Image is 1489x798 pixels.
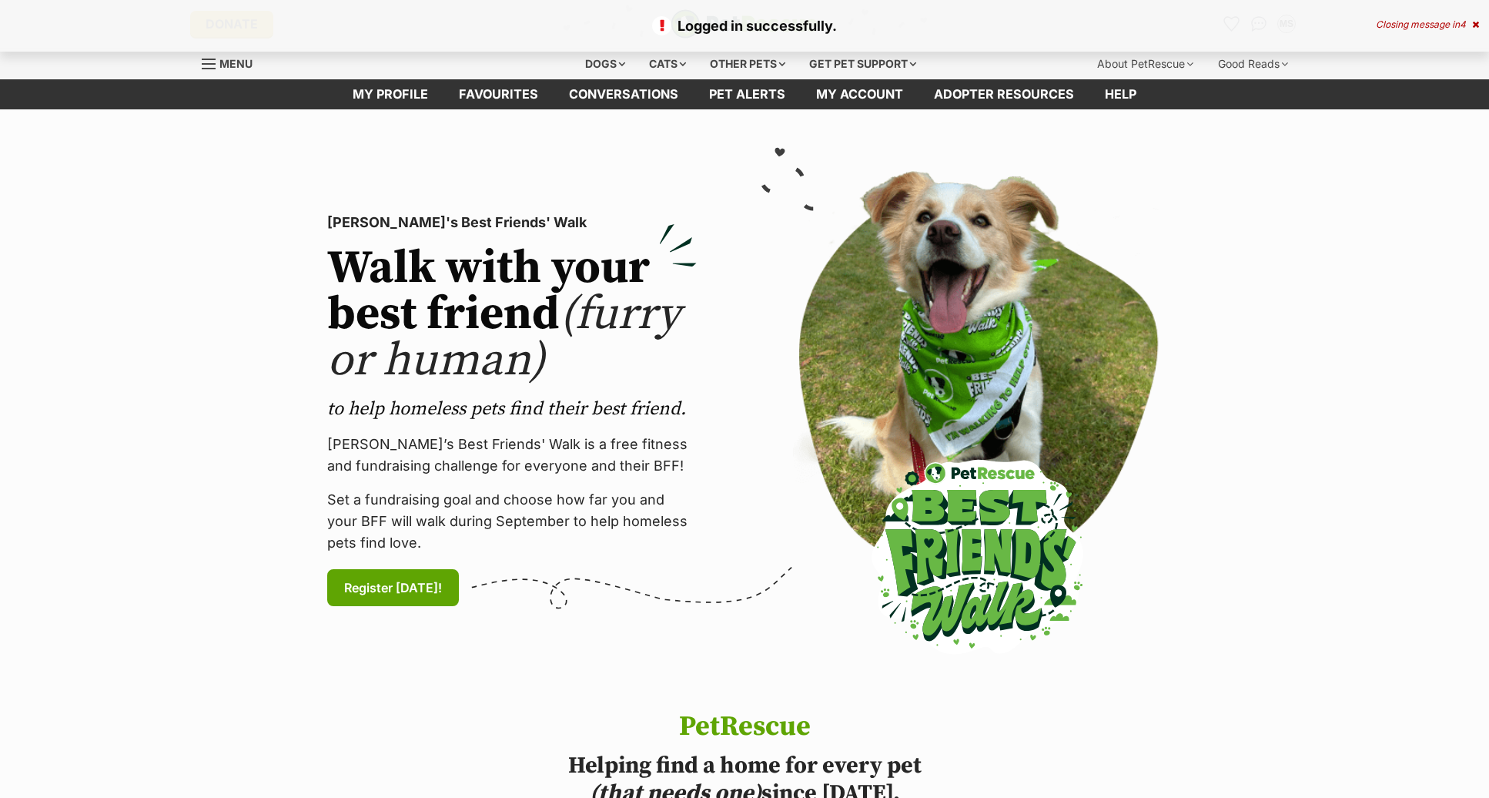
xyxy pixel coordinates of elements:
p: [PERSON_NAME]’s Best Friends' Walk is a free fitness and fundraising challenge for everyone and t... [327,434,697,477]
a: My account [801,79,918,109]
a: conversations [554,79,694,109]
a: Menu [202,49,263,76]
span: (furry or human) [327,286,681,390]
p: [PERSON_NAME]'s Best Friends' Walk [327,212,697,233]
span: Menu [219,57,253,70]
div: About PetRescue [1086,49,1204,79]
h2: Walk with your best friend [327,246,697,384]
p: to help homeless pets find their best friend. [327,397,697,421]
a: Help [1089,79,1152,109]
a: My profile [337,79,443,109]
div: Other pets [699,49,796,79]
div: Good Reads [1207,49,1299,79]
h1: PetRescue [507,712,982,743]
a: Register [DATE]! [327,569,459,606]
a: Adopter resources [918,79,1089,109]
a: Pet alerts [694,79,801,109]
div: Dogs [574,49,636,79]
div: Get pet support [798,49,927,79]
span: Register [DATE]! [344,578,442,597]
p: Set a fundraising goal and choose how far you and your BFF will walk during September to help hom... [327,489,697,554]
div: Cats [638,49,697,79]
a: Favourites [443,79,554,109]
